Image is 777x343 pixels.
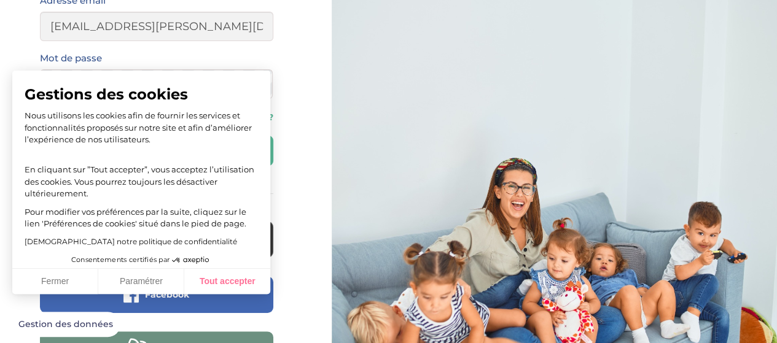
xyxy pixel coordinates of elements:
p: Nous utilisons les cookies afin de fournir les services et fonctionnalités proposés sur notre sit... [25,110,258,146]
button: Facebook [40,276,273,313]
span: Gestion des données [18,319,113,330]
a: Facebook [40,297,273,309]
button: Tout accepter [184,269,270,295]
p: En cliquant sur ”Tout accepter”, vous acceptez l’utilisation des cookies. Vous pourrez toujours l... [25,152,258,200]
button: Fermer [12,269,98,295]
span: Consentements certifiés par [71,256,170,263]
button: Paramétrer [98,269,184,295]
span: Gestions des cookies [25,85,258,104]
img: facebook.png [123,287,139,303]
a: [DEMOGRAPHIC_DATA] notre politique de confidentialité [25,237,237,246]
p: Pour modifier vos préférences par la suite, cliquez sur le lien 'Préférences de cookies' situé da... [25,206,258,230]
button: Consentements certifiés par [65,252,217,268]
label: Mot de passe [40,50,102,66]
span: Facebook [145,288,189,301]
input: Email [40,12,273,41]
button: Fermer le widget sans consentement [11,312,120,337]
svg: Axeptio [172,242,209,279]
